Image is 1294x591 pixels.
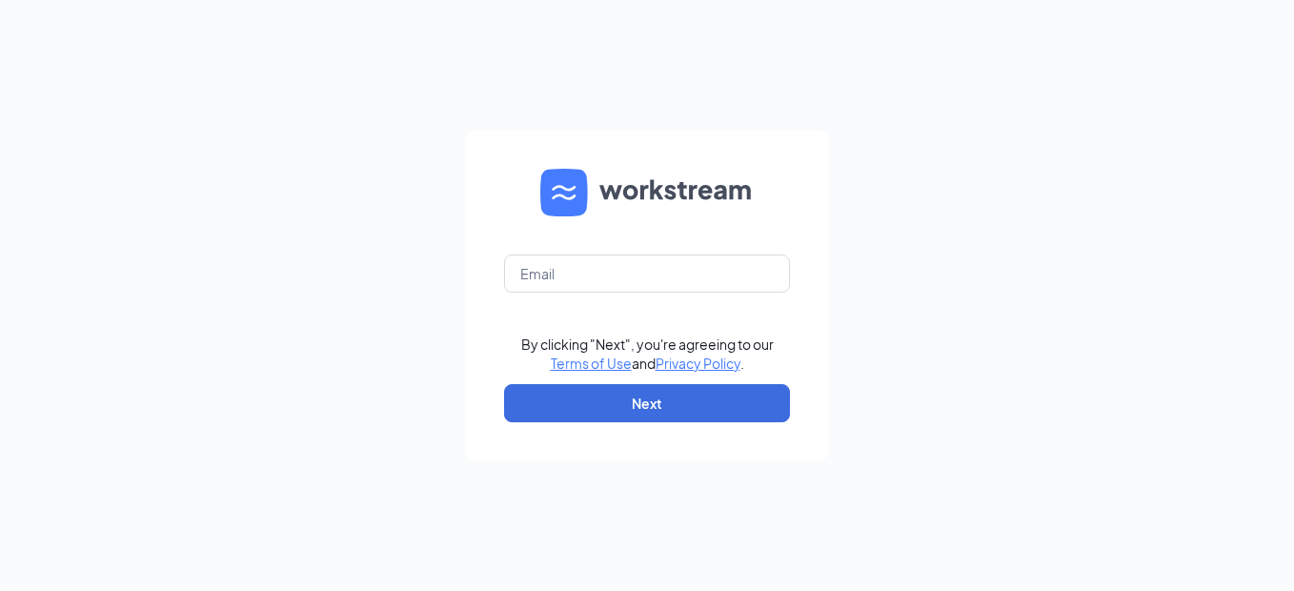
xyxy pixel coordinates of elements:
[504,255,790,293] input: Email
[551,355,632,372] a: Terms of Use
[656,355,740,372] a: Privacy Policy
[504,384,790,422] button: Next
[521,335,774,373] div: By clicking "Next", you're agreeing to our and .
[540,169,754,216] img: WS logo and Workstream text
